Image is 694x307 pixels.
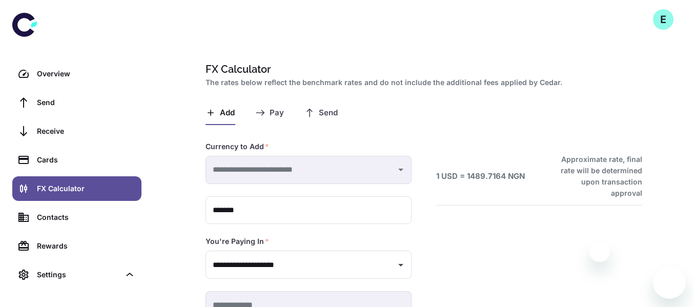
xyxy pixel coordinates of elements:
div: Settings [12,262,141,287]
div: Overview [37,68,135,79]
button: E [653,9,673,30]
a: Receive [12,119,141,144]
label: You're Paying In [206,236,269,247]
div: Rewards [37,240,135,252]
h6: 1 USD = 1489.7164 NGN [436,171,525,182]
h2: The rates below reflect the benchmark rates and do not include the additional fees applied by Cedar. [206,77,638,88]
a: Overview [12,62,141,86]
h6: Approximate rate, final rate will be determined upon transaction approval [549,154,642,199]
div: Send [37,97,135,108]
a: FX Calculator [12,176,141,201]
a: Send [12,90,141,115]
a: Contacts [12,205,141,230]
h1: FX Calculator [206,62,638,77]
span: Pay [270,108,284,118]
iframe: Close message [589,241,610,262]
div: Contacts [37,212,135,223]
a: Cards [12,148,141,172]
label: Currency to Add [206,141,269,152]
div: Cards [37,154,135,166]
span: Send [319,108,338,118]
div: FX Calculator [37,183,135,194]
div: Settings [37,269,120,280]
iframe: Button to launch messaging window [653,266,686,299]
button: Open [394,258,408,272]
div: Receive [37,126,135,137]
a: Rewards [12,234,141,258]
span: Add [220,108,235,118]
